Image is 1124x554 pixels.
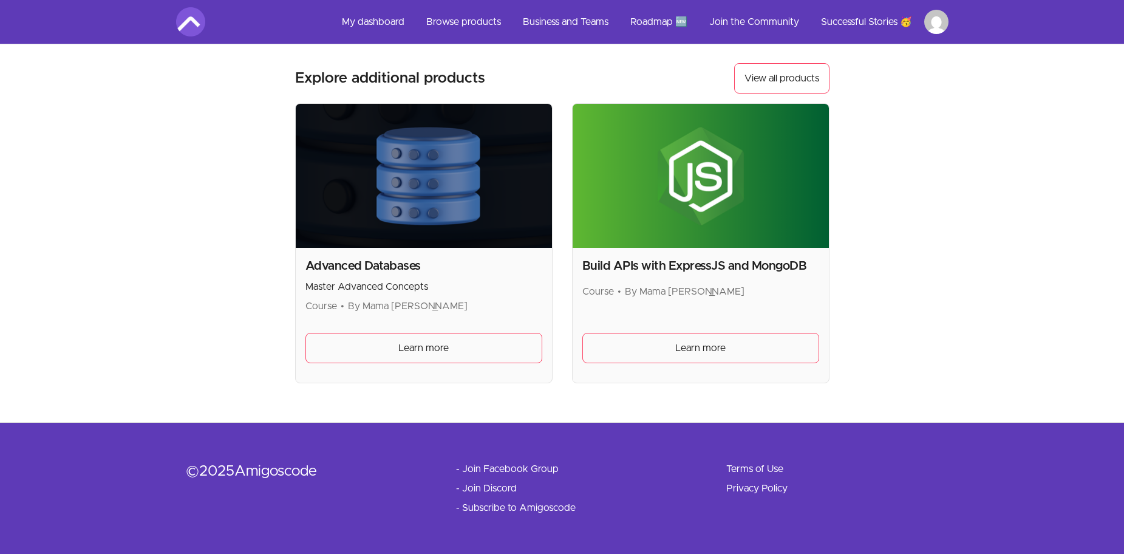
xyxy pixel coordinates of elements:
[582,258,819,275] h2: Build APIs with ExpressJS and MongoDB
[348,301,468,311] span: By Mama [PERSON_NAME]
[296,104,552,248] img: Product image for Advanced Databases
[417,7,511,36] a: Browse products
[186,462,417,481] div: © 2025 Amigoscode
[734,63,829,94] a: View all products
[305,301,337,311] span: Course
[398,341,449,355] span: Learn more
[726,481,788,496] a: Privacy Policy
[573,104,829,248] img: Product image for Build APIs with ExpressJS and MongoDB
[305,258,542,275] h2: Advanced Databases
[618,287,621,296] span: •
[341,301,344,311] span: •
[295,69,485,88] h3: Explore additional products
[700,7,809,36] a: Join the Community
[924,10,949,34] img: Profile image for Luca Cortese
[625,287,744,296] span: By Mama [PERSON_NAME]
[176,7,205,36] img: Amigoscode logo
[332,7,949,36] nav: Main
[456,462,559,476] a: - Join Facebook Group
[726,462,783,476] a: Terms of Use
[305,333,542,363] a: Learn more
[332,7,414,36] a: My dashboard
[513,7,618,36] a: Business and Teams
[456,481,517,496] a: - Join Discord
[621,7,697,36] a: Roadmap 🆕
[582,333,819,363] a: Learn more
[675,341,726,355] span: Learn more
[456,501,576,515] a: - Subscribe to Amigoscode
[305,279,542,294] p: Master Advanced Concepts
[811,7,922,36] a: Successful Stories 🥳
[582,287,614,296] span: Course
